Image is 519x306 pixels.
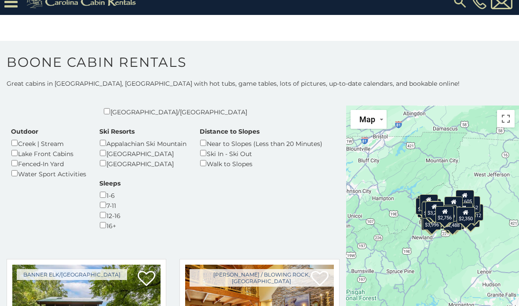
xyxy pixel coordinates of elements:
[99,158,186,168] div: [GEOGRAPHIC_DATA]
[99,179,121,188] label: Sleeps
[422,201,441,218] div: $2,811
[457,207,475,224] div: $2,350
[11,127,38,136] label: Outdoor
[11,168,86,178] div: Water Sport Activities
[416,198,434,215] div: $4,968
[99,210,121,220] div: 12-16
[11,148,86,158] div: Lake Front Cabins
[103,106,247,117] div: [GEOGRAPHIC_DATA]/[GEOGRAPHIC_DATA]
[436,206,454,223] div: $2,756
[200,127,259,136] label: Distance to Slopes
[99,138,186,148] div: Appalachian Ski Mountain
[99,190,121,200] div: 1-6
[99,220,121,230] div: 16+
[456,190,474,207] div: $2,605
[99,148,186,158] div: [GEOGRAPHIC_DATA]
[351,110,387,129] button: Change map style
[422,202,441,219] div: $3,423
[497,110,515,127] button: Toggle fullscreen view
[17,269,127,280] a: Banner Elk/[GEOGRAPHIC_DATA]
[455,203,473,219] div: $2,400
[11,138,86,148] div: Creek | Stream
[359,115,375,124] span: Map
[421,214,440,230] div: $4,765
[200,138,322,148] div: Near to Slopes (Less than 20 Minutes)
[418,196,436,212] div: $4,012
[420,194,438,211] div: $2,650
[425,201,444,218] div: $3,240
[445,197,463,213] div: $3,207
[200,158,322,168] div: Walk to Slopes
[99,127,135,136] label: Ski Resorts
[99,200,121,210] div: 7-11
[138,270,155,288] a: Add to favorites
[11,158,86,168] div: Fenced-In Yard
[190,269,333,287] a: [PERSON_NAME] / Blowing Rock, [GEOGRAPHIC_DATA]
[423,213,441,230] div: $3,996
[200,148,322,158] div: Ski In - Ski Out
[439,205,457,222] div: $2,409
